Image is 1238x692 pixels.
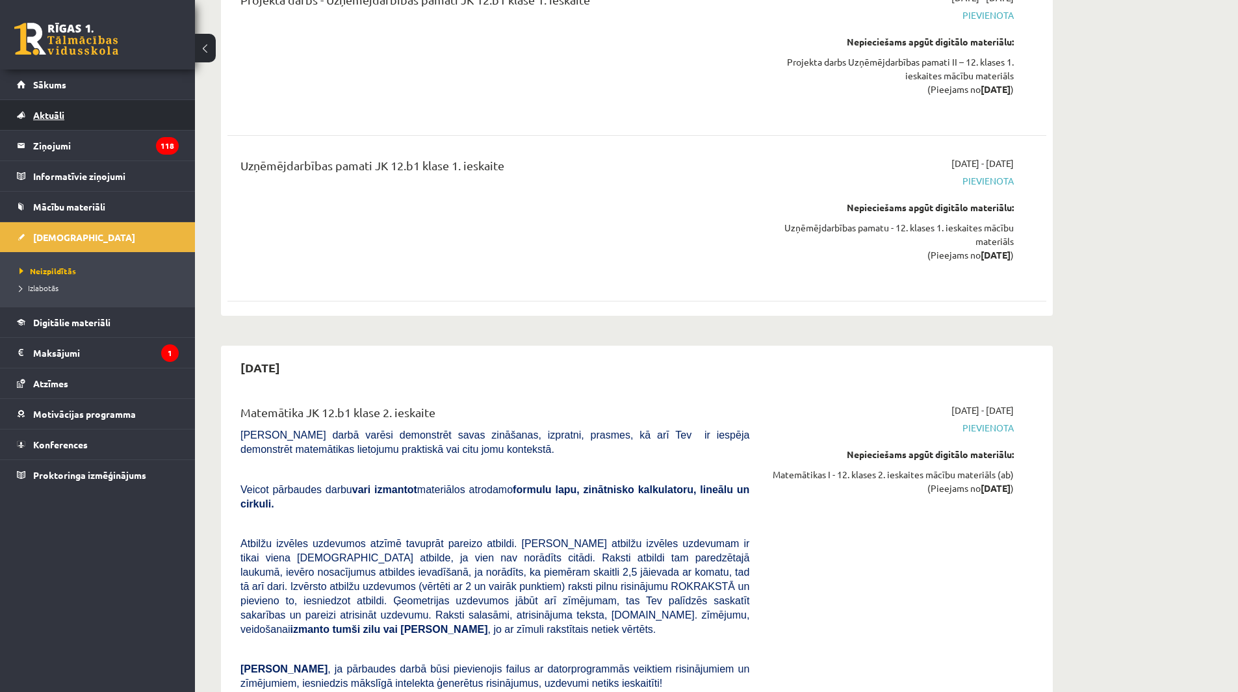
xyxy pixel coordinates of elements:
[981,83,1011,95] strong: [DATE]
[951,404,1014,417] span: [DATE] - [DATE]
[769,221,1014,262] div: Uzņēmējdarbības pamatu - 12. klases 1. ieskaites mācību materiāls (Pieejams no )
[332,624,487,635] b: tumši zilu vai [PERSON_NAME]
[156,137,179,155] i: 118
[17,399,179,429] a: Motivācijas programma
[33,79,66,90] span: Sākums
[227,352,293,383] h2: [DATE]
[769,55,1014,96] div: Projekta darbs Uzņēmējdarbības pamati II – 12. klases 1. ieskaites mācību materiāls (Pieejams no )
[14,23,118,55] a: Rīgas 1. Tālmācības vidusskola
[769,468,1014,495] div: Matemātikas I - 12. klases 2. ieskaites mācību materiāls (ab) (Pieejams no )
[17,368,179,398] a: Atzīmes
[17,70,179,99] a: Sākums
[240,484,749,509] span: Veicot pārbaudes darbu materiālos atrodamo
[769,35,1014,49] div: Nepieciešams apgūt digitālo materiālu:
[17,222,179,252] a: [DEMOGRAPHIC_DATA]
[17,338,179,368] a: Maksājumi1
[33,201,105,212] span: Mācību materiāli
[17,429,179,459] a: Konferences
[33,109,64,121] span: Aktuāli
[33,469,146,481] span: Proktoringa izmēģinājums
[19,265,182,277] a: Neizpildītās
[769,8,1014,22] span: Pievienota
[33,316,110,328] span: Digitālie materiāli
[33,378,68,389] span: Atzīmes
[17,192,179,222] a: Mācību materiāli
[17,100,179,130] a: Aktuāli
[240,429,749,455] span: [PERSON_NAME] darbā varēsi demonstrēt savas zināšanas, izpratni, prasmes, kā arī Tev ir iespēja d...
[19,283,58,293] span: Izlabotās
[33,408,136,420] span: Motivācijas programma
[290,624,329,635] b: izmanto
[769,174,1014,188] span: Pievienota
[33,131,179,160] legend: Ziņojumi
[17,161,179,191] a: Informatīvie ziņojumi
[33,439,88,450] span: Konferences
[769,201,1014,214] div: Nepieciešams apgūt digitālo materiālu:
[240,663,328,674] span: [PERSON_NAME]
[951,157,1014,170] span: [DATE] - [DATE]
[161,344,179,362] i: 1
[769,448,1014,461] div: Nepieciešams apgūt digitālo materiālu:
[33,338,179,368] legend: Maksājumi
[981,249,1011,261] strong: [DATE]
[240,538,749,635] span: Atbilžu izvēles uzdevumos atzīmē tavuprāt pareizo atbildi. [PERSON_NAME] atbilžu izvēles uzdevuma...
[240,484,749,509] b: formulu lapu, zinātnisko kalkulatoru, lineālu un cirkuli.
[33,161,179,191] legend: Informatīvie ziņojumi
[17,460,179,490] a: Proktoringa izmēģinājums
[981,482,1011,494] strong: [DATE]
[769,421,1014,435] span: Pievienota
[240,404,749,428] div: Matemātika JK 12.b1 klase 2. ieskaite
[17,131,179,160] a: Ziņojumi118
[240,663,749,689] span: , ja pārbaudes darbā būsi pievienojis failus ar datorprogrammās veiktiem risinājumiem un zīmējumi...
[17,307,179,337] a: Digitālie materiāli
[240,157,749,181] div: Uzņēmējdarbības pamati JK 12.b1 klase 1. ieskaite
[19,282,182,294] a: Izlabotās
[19,266,76,276] span: Neizpildītās
[352,484,417,495] b: vari izmantot
[33,231,135,243] span: [DEMOGRAPHIC_DATA]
